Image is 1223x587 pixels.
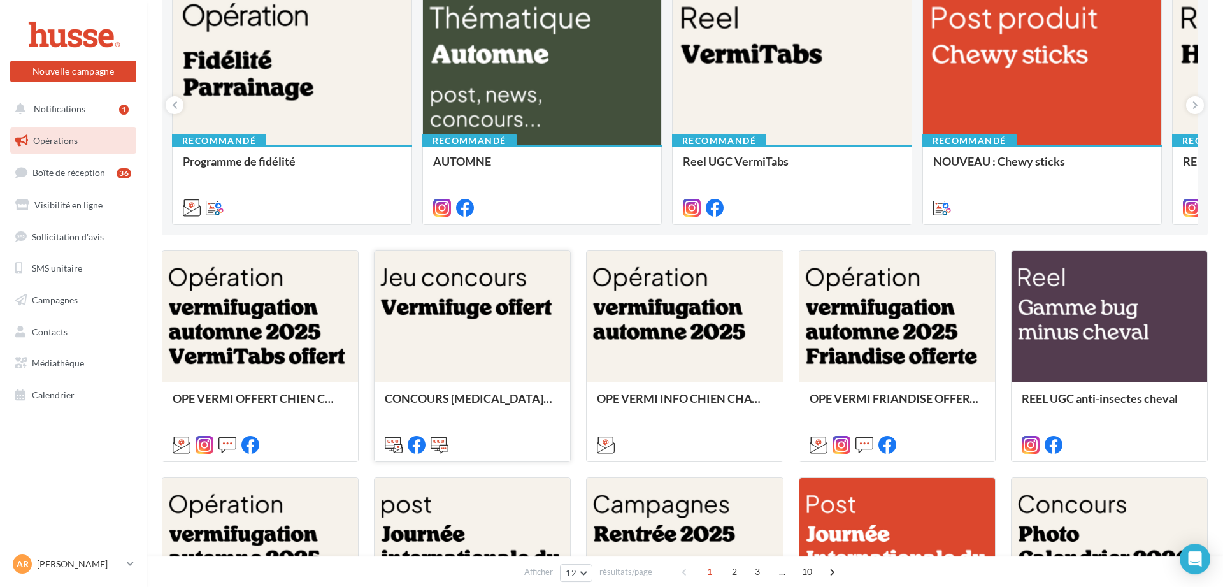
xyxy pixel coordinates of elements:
div: REEL UGC anti-insectes cheval [1022,392,1197,417]
div: OPE VERMI INFO CHIEN CHAT AUTOMNE [597,392,772,417]
span: ... [772,562,792,582]
span: Contacts [32,326,68,337]
a: Médiathèque [8,350,139,377]
div: Reel UGC VermiTabs [683,155,901,180]
button: Notifications 1 [8,96,134,122]
span: 10 [797,562,818,582]
span: 2 [724,562,745,582]
a: SMS unitaire [8,255,139,282]
span: SMS unitaire [32,263,82,273]
span: Sollicitation d'avis [32,231,104,242]
span: 12 [566,568,576,578]
a: Campagnes [8,287,139,314]
div: Open Intercom Messenger [1180,544,1210,574]
a: Opérations [8,127,139,154]
div: Recommandé [672,134,766,148]
span: AR [17,558,29,570]
span: résultats/page [599,566,652,578]
a: Sollicitation d'avis [8,224,139,250]
a: Visibilité en ligne [8,192,139,219]
span: Opérations [33,135,78,146]
div: NOUVEAU : Chewy sticks [933,155,1152,180]
a: Boîte de réception36 [8,159,139,186]
span: Campagnes [32,294,78,305]
button: 12 [560,564,592,582]
div: Recommandé [422,134,517,148]
span: 1 [699,562,720,582]
div: Programme de fidélité [183,155,401,180]
span: Afficher [524,566,553,578]
p: [PERSON_NAME] [37,558,122,570]
span: Visibilité en ligne [34,199,103,210]
span: Notifications [34,103,85,114]
span: Médiathèque [32,358,84,368]
div: CONCOURS [MEDICAL_DATA] OFFERT AUTOMNE 2025 [385,392,560,417]
button: Nouvelle campagne [10,61,136,82]
div: Recommandé [172,134,266,148]
div: 36 [117,168,131,178]
div: OPE VERMI FRIANDISE OFFERTE CHIEN CHAT AUTOMNE [810,392,985,417]
div: AUTOMNE [433,155,652,180]
span: 3 [747,562,768,582]
span: Boîte de réception [32,167,105,178]
div: 1 [119,105,129,115]
span: Calendrier [32,389,75,400]
div: OPE VERMI OFFERT CHIEN CHAT AUTOMNE [173,392,348,417]
div: Recommandé [922,134,1017,148]
a: Contacts [8,319,139,345]
a: Calendrier [8,382,139,409]
a: AR [PERSON_NAME] [10,552,136,576]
